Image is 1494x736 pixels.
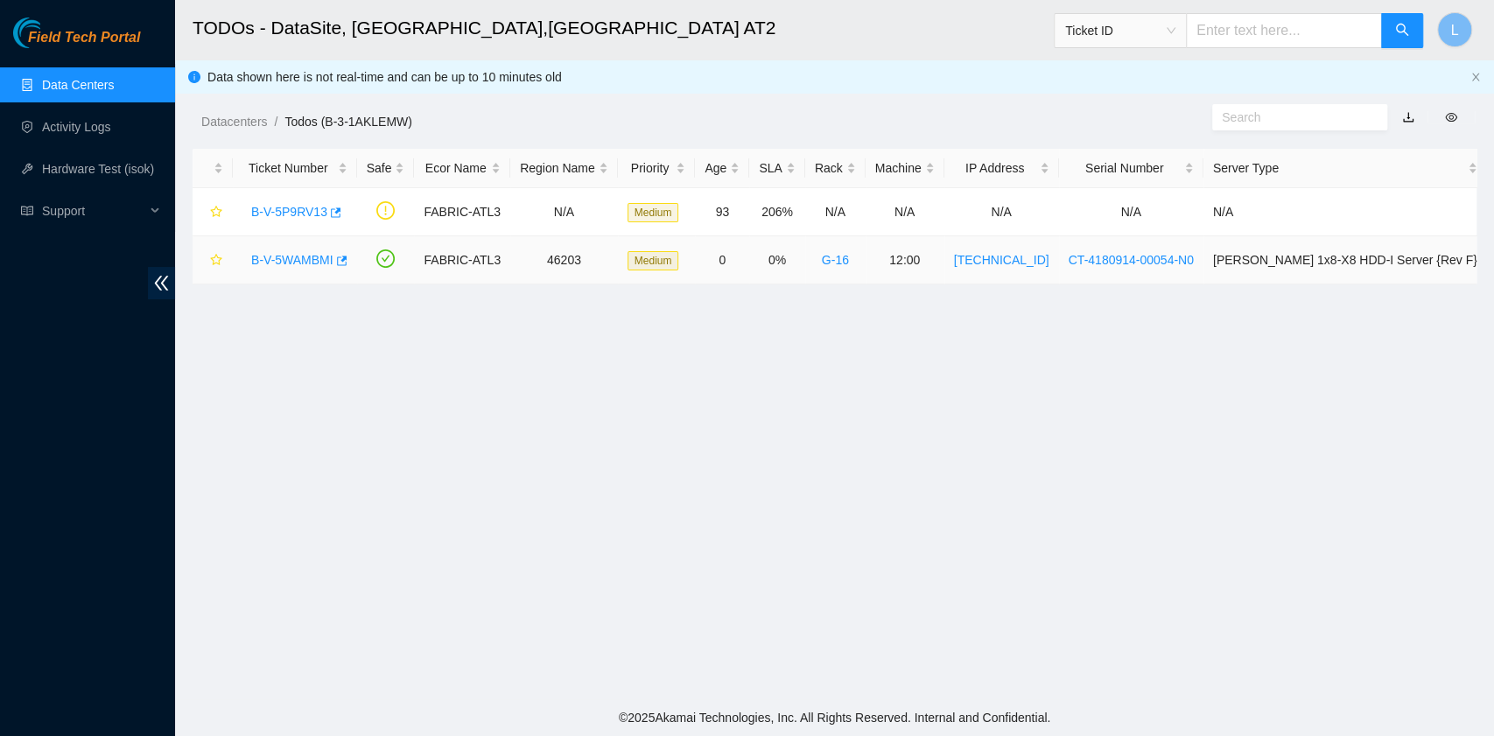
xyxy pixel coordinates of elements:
button: download [1389,103,1427,131]
img: Akamai Technologies [13,18,88,48]
a: Akamai TechnologiesField Tech Portal [13,32,140,54]
td: 12:00 [866,236,944,284]
span: Support [42,193,145,228]
button: close [1470,72,1481,83]
td: N/A [510,188,618,236]
span: Field Tech Portal [28,30,140,46]
a: download [1402,110,1414,124]
button: star [202,198,223,226]
span: close [1470,72,1481,82]
a: CT-4180914-00054-N0 [1069,253,1194,267]
td: [PERSON_NAME] 1x8-X8 HDD-I Server {Rev F} [1203,236,1487,284]
span: read [21,205,33,217]
td: N/A [866,188,944,236]
td: 0% [749,236,804,284]
span: L [1451,19,1459,41]
td: N/A [1203,188,1487,236]
button: L [1437,12,1472,47]
td: N/A [1059,188,1203,236]
span: exclamation-circle [376,201,395,220]
a: [TECHNICAL_ID] [954,253,1049,267]
td: FABRIC-ATL3 [414,188,510,236]
td: 93 [695,188,749,236]
span: star [210,254,222,268]
footer: © 2025 Akamai Technologies, Inc. All Rights Reserved. Internal and Confidential. [175,699,1494,736]
a: Activity Logs [42,120,111,134]
td: N/A [944,188,1059,236]
a: B-V-5WAMBMI [251,253,333,267]
span: search [1395,23,1409,39]
button: star [202,246,223,274]
a: Todos (B-3-1AKLEMW) [284,115,411,129]
span: eye [1445,111,1457,123]
input: Search [1222,108,1364,127]
button: search [1381,13,1423,48]
span: Medium [628,251,679,270]
input: Enter text here... [1186,13,1382,48]
td: FABRIC-ATL3 [414,236,510,284]
span: Medium [628,203,679,222]
a: Datacenters [201,115,267,129]
a: Data Centers [42,78,114,92]
td: 206% [749,188,804,236]
span: double-left [148,267,175,299]
td: 0 [695,236,749,284]
a: B-V-5P9RV13 [251,205,327,219]
td: 46203 [510,236,618,284]
span: Ticket ID [1065,18,1175,44]
span: / [274,115,277,129]
a: G-16 [822,253,849,267]
span: check-circle [376,249,395,268]
td: N/A [805,188,866,236]
span: star [210,206,222,220]
a: Hardware Test (isok) [42,162,154,176]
